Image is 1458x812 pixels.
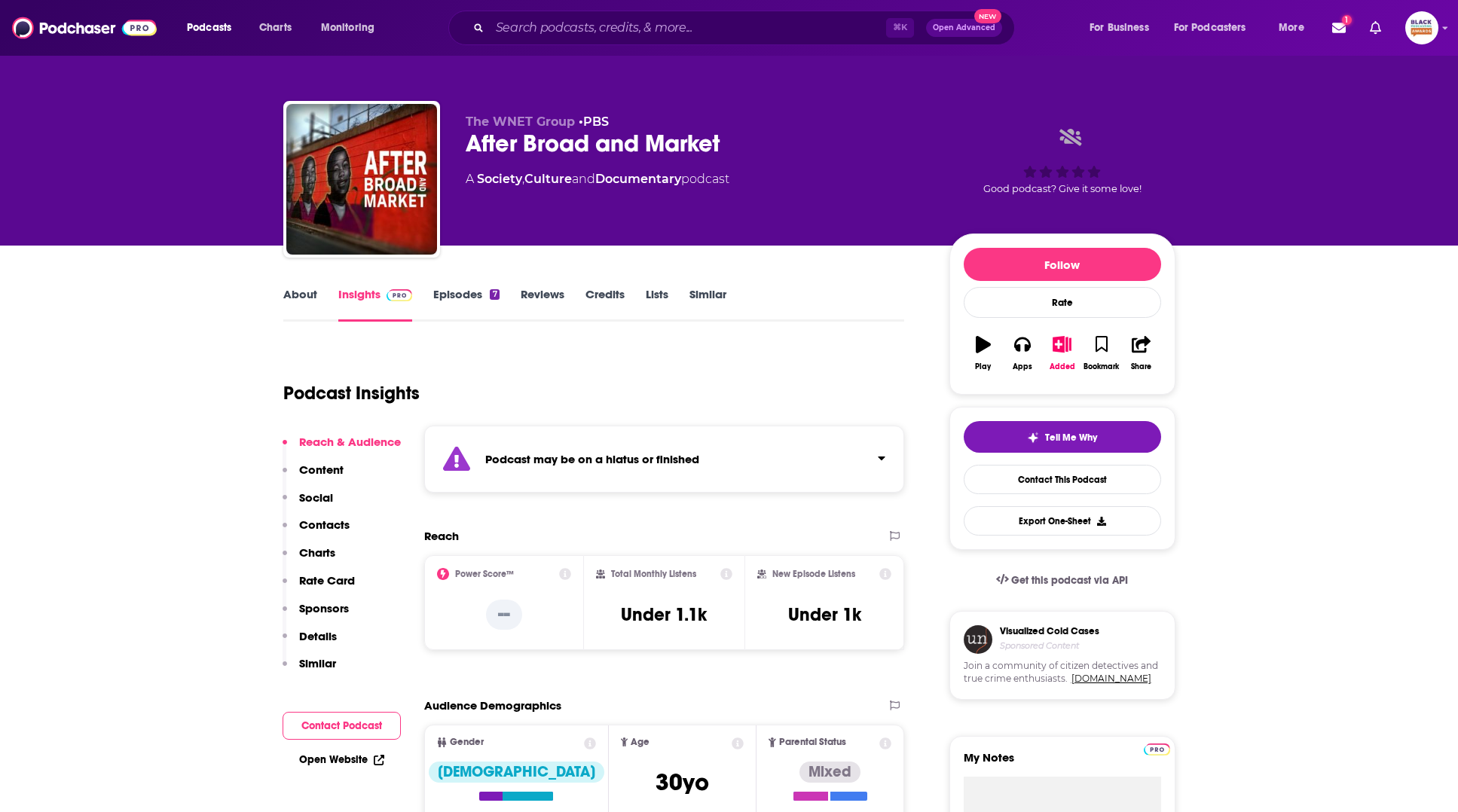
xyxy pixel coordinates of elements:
img: Podchaser - Follow, Share and Rate Podcasts [12,14,157,42]
img: tell me why sparkle [1027,432,1039,444]
button: Contacts [283,517,350,545]
a: InsightsPodchaser Pro [338,287,413,322]
a: Episodes7 [433,287,499,322]
span: 30 yo [656,768,709,797]
p: Similar [299,656,336,670]
p: Reach & Audience [299,435,401,449]
button: Bookmark [1082,326,1121,380]
button: open menu [1164,16,1268,40]
span: Monitoring [321,17,374,38]
span: 1 [1342,15,1352,25]
a: PBS [583,114,609,129]
h4: Sponsored Content [1000,640,1099,651]
span: , [522,172,524,186]
p: Sponsors [299,601,349,615]
a: Reviews [521,287,564,322]
span: Join a community of citizen detectives and true crime enthusiasts. [964,660,1161,685]
h2: New Episode Listens [772,569,855,579]
h2: Power Score™ [455,569,514,579]
a: [DOMAIN_NAME] [1071,673,1151,684]
a: Show notifications dropdown [1326,15,1352,41]
button: Rate Card [283,573,355,601]
button: Show profile menu [1405,11,1438,44]
h2: Reach [424,529,459,543]
span: More [1279,17,1304,38]
button: Sponsors [283,601,349,629]
p: Contacts [299,517,350,532]
div: Search podcasts, credits, & more... [463,11,1029,45]
button: open menu [310,16,394,40]
p: Content [299,462,344,477]
button: open menu [1079,16,1168,40]
span: Tell Me Why [1045,432,1097,444]
button: open menu [176,16,251,40]
button: Charts [283,545,335,573]
span: Open Advanced [933,24,995,32]
div: [DEMOGRAPHIC_DATA] [429,762,604,783]
div: A podcast [466,170,729,188]
div: 7 [490,289,499,300]
a: Pro website [1144,741,1170,756]
button: Social [283,490,333,518]
span: • [579,114,609,129]
button: Share [1121,326,1160,380]
a: Documentary [595,172,681,186]
span: Gender [450,737,484,747]
label: My Notes [964,750,1161,777]
a: Society [477,172,522,186]
button: tell me why sparkleTell Me Why [964,421,1161,453]
a: Charts [249,16,301,40]
span: The WNET Group [466,114,575,129]
span: Podcasts [187,17,231,38]
div: Bookmark [1084,362,1119,371]
button: Apps [1003,326,1042,380]
h1: Podcast Insights [283,382,420,404]
a: Culture [524,172,572,186]
button: Follow [964,248,1161,281]
button: Reach & Audience [283,435,401,462]
a: Open Website [299,753,384,766]
p: Details [299,629,337,643]
span: Age [631,737,650,747]
button: open menu [1268,16,1323,40]
button: Similar [283,656,336,684]
a: Get this podcast via API [984,562,1141,599]
section: Click to expand status details [424,426,905,493]
h3: Visualized Cold Cases [1000,625,1099,637]
p: Charts [299,545,335,560]
img: coldCase.18b32719.png [964,625,992,654]
strong: Podcast may be on a hiatus or finished [485,452,699,466]
span: For Podcasters [1174,17,1246,38]
h3: Under 1k [788,603,861,626]
div: Added [1050,362,1075,371]
a: Show notifications dropdown [1364,15,1387,41]
span: For Business [1090,17,1149,38]
a: Credits [585,287,625,322]
button: Play [964,326,1003,380]
span: Parental Status [779,737,846,747]
span: Good podcast? Give it some love! [983,183,1142,194]
p: -- [486,600,522,630]
input: Search podcasts, credits, & more... [490,16,886,40]
button: Added [1042,326,1081,380]
div: Rate [964,287,1161,318]
div: Good podcast? Give it some love! [949,114,1175,208]
button: Open AdvancedNew [926,19,1002,37]
button: Export One-Sheet [964,506,1161,536]
img: User Profile [1405,11,1438,44]
span: New [974,9,1001,23]
p: Social [299,490,333,505]
span: Logged in as blackpodcastingawards [1405,11,1438,44]
h2: Audience Demographics [424,698,561,713]
a: Similar [689,287,726,322]
button: Content [283,462,344,490]
span: ⌘ K [886,18,914,38]
div: Apps [1013,362,1032,371]
a: Visualized Cold CasesSponsored ContentJoin a community of citizen detectives and true crime enthu... [949,611,1175,736]
span: and [572,172,595,186]
h2: Total Monthly Listens [611,569,696,579]
img: Podchaser Pro [387,289,413,301]
span: Charts [259,17,292,38]
button: Contact Podcast [283,712,401,740]
div: Play [975,362,991,371]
